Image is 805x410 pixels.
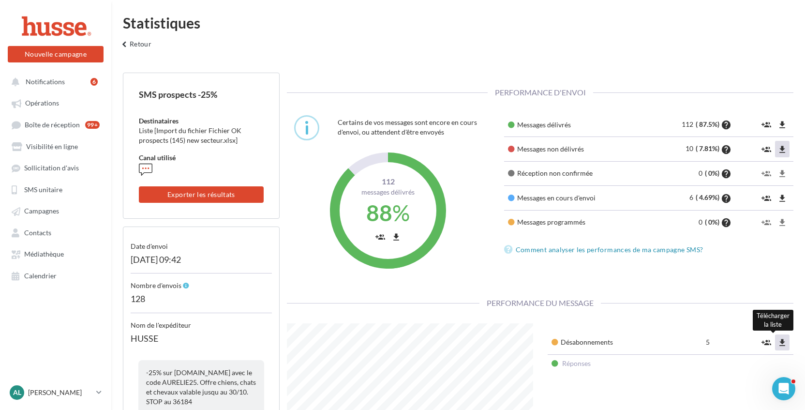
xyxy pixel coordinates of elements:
[131,251,272,274] div: [DATE] 09:42
[389,228,403,244] button: file_download
[24,272,57,280] span: Calendrier
[504,137,648,161] td: Messages non délivrés
[761,218,771,228] i: group_add
[85,121,100,129] div: 99+
[761,145,771,154] i: group_add
[8,383,104,402] a: Al [PERSON_NAME]
[131,290,272,313] div: 128
[721,194,731,203] i: help
[686,144,696,152] span: 10
[682,120,696,128] span: 112
[361,188,415,196] span: Messages délivrés
[504,186,648,210] td: Messages en cours d'envoi
[504,210,648,234] td: Messages programmés
[131,281,181,289] span: Nombre d'envois
[25,121,80,129] span: Boîte de réception
[25,99,59,107] span: Opérations
[115,38,155,57] button: Retour
[705,218,719,226] span: ( 0%)
[504,113,648,137] td: Messages délivrés
[721,169,731,179] i: help
[347,197,429,229] div: %
[90,78,98,86] div: 6
[759,166,774,182] button: group_add
[761,338,771,348] i: group_add
[721,145,731,154] i: help
[6,137,105,155] a: Visibilité en ligne
[761,194,771,203] i: group_add
[504,161,648,185] td: Réception non confirmée
[696,120,719,128] span: ( 87.5%)
[123,15,793,30] div: Statistiques
[375,232,385,242] i: group_add
[6,73,102,90] button: Notifications 6
[761,120,771,130] i: group_add
[777,218,787,228] i: file_download
[696,193,719,201] span: ( 4.69%)
[26,142,78,151] span: Visibilité en ligne
[759,117,774,133] button: group_add
[391,232,401,242] i: file_download
[696,144,719,152] span: ( 7.81%)
[26,77,65,86] span: Notifications
[131,313,272,330] div: Nom de l'expéditeur
[488,88,593,97] span: Performance d'envoi
[759,214,774,230] button: group_add
[777,338,787,348] i: file_download
[689,193,696,201] span: 6
[699,169,705,177] span: 0
[759,190,774,206] button: group_add
[131,234,272,251] div: Date d'envoi
[24,185,62,194] span: SMS unitaire
[28,388,92,397] p: [PERSON_NAME]
[139,126,264,145] div: Liste [Import du fichier Fichier OK prospects (145) new secteur.xlsx]
[504,244,707,256] a: Comment analyser les performances de ma campagne SMS?
[777,194,787,203] i: file_download
[761,169,771,179] i: group_add
[699,218,705,226] span: 0
[775,166,790,182] button: file_download
[24,207,59,215] span: Campagnes
[772,377,795,400] iframe: Intercom live chat
[338,115,490,139] div: Certains de vos messages sont encore en cours d'envoi, ou attendent d'être envoyés
[6,159,105,176] a: Sollicitation d'avis
[24,250,64,258] span: Médiathèque
[479,298,601,307] span: Performance du message
[775,334,790,350] button: file_download
[6,267,105,284] a: Calendrier
[777,120,787,130] i: file_download
[6,202,105,219] a: Campagnes
[562,359,591,367] span: Réponses
[721,120,731,130] i: help
[24,164,79,172] span: Sollicitation d'avis
[775,214,790,230] button: file_download
[139,117,179,125] span: Destinataires
[13,388,21,397] span: Al
[775,190,790,206] button: file_download
[548,331,688,355] td: Désabonnements
[775,141,790,157] button: file_download
[139,153,176,162] span: Canal utilisé
[131,330,272,352] div: HUSSE
[759,334,774,350] button: group_add
[775,117,790,133] button: file_download
[146,368,256,396] span: -25% sur [DOMAIN_NAME] avec le code AURELIE25. Offre chiens, chats et chevaux valable jusqu au 30...
[753,310,793,331] div: Télécharger la liste
[6,116,105,134] a: Boîte de réception99+
[24,228,51,237] span: Contacts
[366,199,392,226] span: 88
[139,89,264,101] div: SMS prospects -25%
[119,40,130,49] i: keyboard_arrow_left
[6,181,105,198] a: SMS unitaire
[8,46,104,62] button: Nouvelle campagne
[347,176,429,187] span: 112
[6,224,105,241] a: Contacts
[777,145,787,154] i: file_download
[777,169,787,179] i: file_download
[139,186,264,203] button: Exporter les résultats
[6,94,105,111] a: Opérations
[721,218,731,228] i: help
[6,245,105,262] a: Médiathèque
[759,141,774,157] button: group_add
[706,338,712,346] span: 5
